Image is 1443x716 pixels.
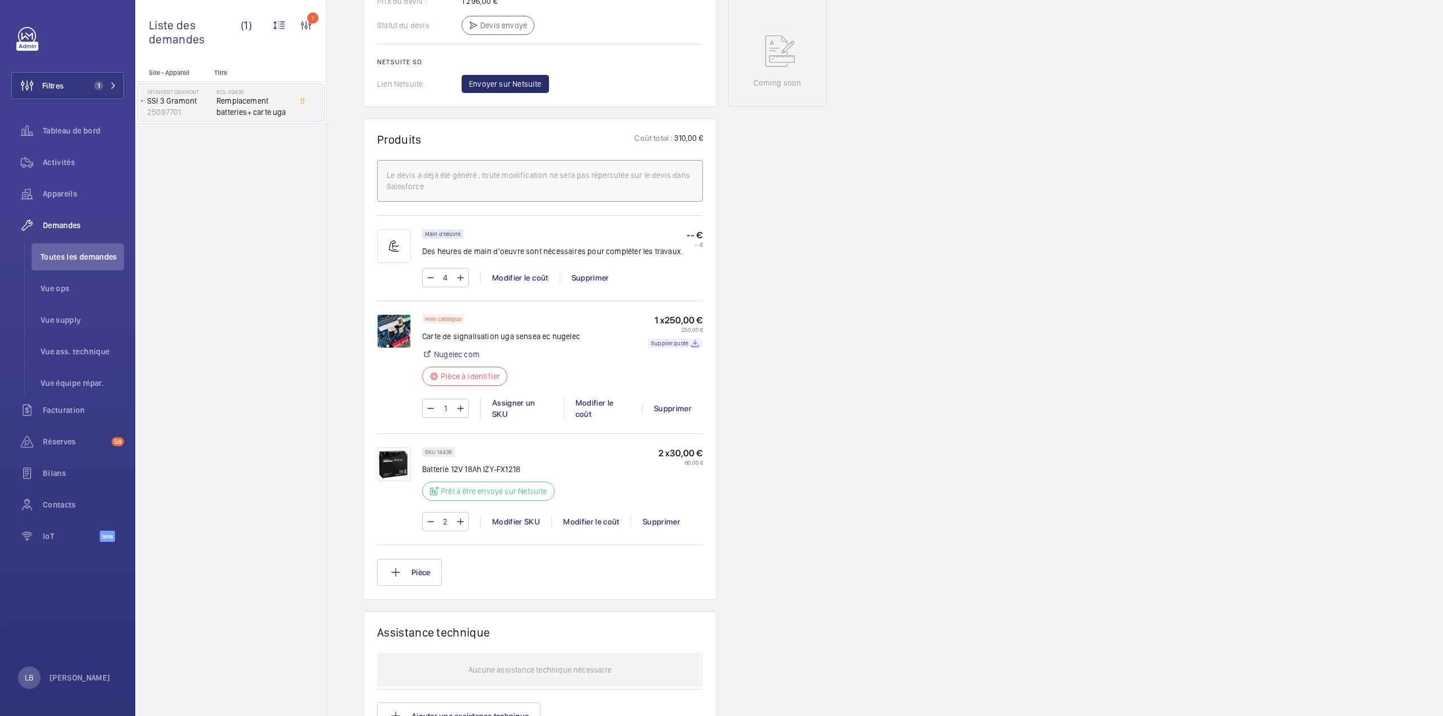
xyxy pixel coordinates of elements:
h2: R25-09436 [216,88,291,95]
p: Carte de signalisation uga sensea ec nugelec [422,331,580,342]
a: Nugelec com [434,349,480,360]
p: -- € [687,229,703,241]
p: Supplier quote [651,341,688,345]
span: Liste des demandes [149,18,241,46]
div: Supprimer [560,272,621,283]
a: Supplier quote [648,339,702,348]
p: Hors catalogue [425,317,462,321]
img: 1752227827692-2845a1a9-ab58-47af-958d-05db10cd1fda [377,314,411,348]
span: Tableau de bord [43,125,124,136]
h2: Netsuite SO [377,58,703,66]
span: Demandes [43,220,124,231]
div: Modifier SKU [480,516,551,527]
div: Modifier le coût [480,272,560,283]
div: Modifier le coût [564,397,642,420]
span: 58 [112,437,124,446]
span: Remplacement batteries+ carte uga [216,95,291,118]
div: Supprimer [642,403,703,414]
span: Filtres [42,80,64,91]
p: 25097701 [147,106,212,118]
p: OFI INVEST Gramont [147,88,212,95]
p: 1 x 250,00 € [648,314,703,326]
p: 310,00 € [673,132,703,146]
span: Envoyer sur Netsuite [469,78,542,90]
span: Facturation [43,404,124,416]
button: Pièce [377,559,442,586]
button: Envoyer sur Netsuite [462,75,549,93]
p: Aucune assistance technique nécessaire [468,653,612,687]
div: Le devis a déjà été généré ; toute modification ne sera pas répercutée sur le devis dans Salesforce. [387,170,693,192]
p: SKU 14438 [425,450,452,454]
p: Titre [214,69,289,77]
p: 60,00 € [658,459,703,466]
h1: Assistance technique [377,625,490,639]
div: Supprimer [631,516,692,527]
span: Réserves [43,436,107,447]
h1: Produits [377,132,422,146]
span: Activités [43,157,124,168]
p: SSI 3 Gramont [147,95,212,106]
p: Des heures de main d'oeuvre sont nécessaires pour compléter les travaux. [422,246,683,257]
p: [PERSON_NAME] [50,672,110,683]
p: Main d'oeuvre [425,232,461,236]
span: 1 [94,81,103,90]
img: syfH2LOcuwjlYovOjeNdGuacMzowq3ZK-EhaRxVQGyR8gvZX.png [377,447,411,481]
span: Beta [100,531,115,542]
span: IoT [43,531,100,542]
span: Vue équipe répar. [41,377,124,389]
div: Assigner un SKU [480,397,564,420]
img: muscle-sm.svg [377,229,411,263]
span: Toutes les demandes [41,251,124,263]
p: 250,00 € [648,326,703,333]
p: Batterie 12V 18Ah IZY-FX1218 [422,464,561,475]
p: 2 x 30,00 € [658,447,703,459]
span: Vue ops [41,283,124,294]
p: Coming soon [754,77,801,88]
span: Vue supply [41,314,124,326]
p: Site - Appareil [135,69,210,77]
p: Prêt à être envoyé sur Netsuite [441,486,547,497]
span: Contacts [43,499,124,510]
div: Modifier le coût [551,516,631,527]
span: Vue ass. technique [41,346,124,357]
p: Coût total : [634,132,672,146]
span: Appareils [43,188,124,199]
button: Filtres1 [11,72,124,99]
p: -- € [687,241,703,248]
span: Bilans [43,468,124,479]
p: Pièce à identifier [441,371,500,382]
p: LB [25,672,33,683]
